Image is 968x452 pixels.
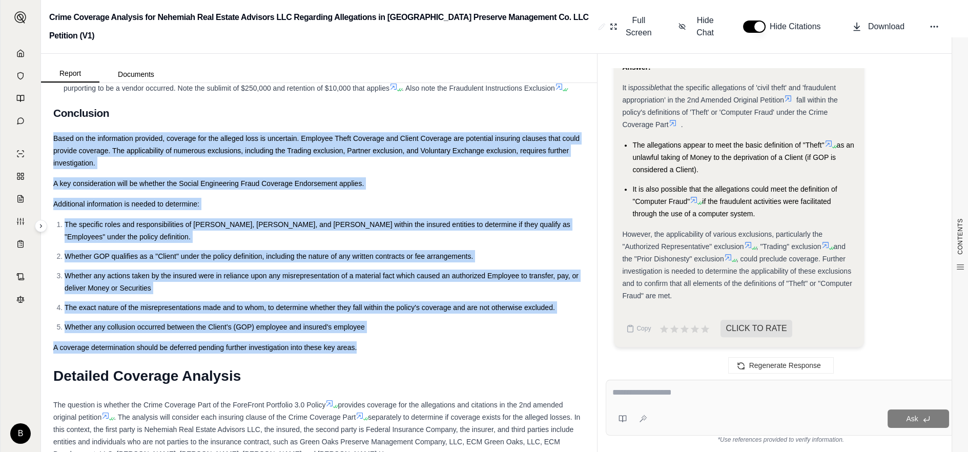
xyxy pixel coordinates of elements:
span: Additional information is needed to determine: [53,200,199,208]
button: Full Screen [606,10,657,43]
button: Ask [888,409,949,428]
div: B [10,423,31,444]
a: Chat [7,111,34,131]
em: possible [633,84,660,92]
span: provides coverage for the allegations and citations in the 2nd amended original petition [53,401,563,421]
span: A key consideration will be whether the Social Engineering Fraud Coverage Endorsement applies. [53,179,364,188]
a: Coverage Table [7,234,34,254]
span: as an unlawful taking of Money to the deprivation of a Client (if GOP is considered a Client). [632,141,854,174]
span: Download [868,20,904,33]
span: , "Trading" exclusion [756,242,821,251]
span: Full Screen [624,14,654,39]
span: Regenerate Response [749,361,821,369]
span: However, the applicability of various exclusions, particularly the "Authorized Representative" ex... [622,230,822,251]
span: Whether GOP qualifies as a "Client" under the policy definition, including the nature of any writ... [65,252,473,260]
a: Legal Search Engine [7,289,34,310]
span: Hide Citations [770,20,827,33]
span: Copy [636,324,651,333]
button: Expand sidebar [35,220,47,232]
span: A coverage determination should be deferred pending further investigation into these key areas. [53,343,357,352]
h2: Crime Coverage Analysis for Nehemiah Real Estate Advisors LLC Regarding Allegations in [GEOGRAPHI... [49,8,594,45]
a: Claim Coverage [7,189,34,209]
a: Home [7,43,34,64]
span: Hide Chat [692,14,718,39]
span: . The analysis will consider each insuring clause of the Crime Coverage Part [114,413,356,421]
span: Whether any collusion occurred between the Client's (GOP) employee and insured's employee [65,323,365,331]
span: , could preclude coverage. Further investigation is needed to determine the applicability of thes... [622,255,852,300]
button: Report [41,65,99,83]
img: Expand sidebar [14,11,27,24]
a: Documents Vault [7,66,34,86]
span: CLICK TO RATE [720,320,792,337]
span: . [681,120,683,129]
button: Documents [99,66,173,83]
a: Contract Analysis [7,266,34,287]
h1: Detailed Coverage Analysis [53,362,585,391]
strong: Answer: [622,63,650,71]
h2: Conclusion [53,102,585,124]
a: Single Policy [7,143,34,164]
span: CONTENTS [956,218,964,255]
span: fall within the policy's definitions of 'Theft' or 'Computer Fraud' under the Crime Coverage Part [622,96,837,129]
button: Copy [622,318,655,339]
span: and the "Prior Dishonesty" exclusion [622,242,845,263]
div: *Use references provided to verify information. [606,436,956,444]
span: The question is whether the Crime Coverage Part of the ForeFront Portfolio 3.0 Policy [53,401,325,409]
span: Ask [906,415,918,423]
span: The allegations appear to meet the basic definition of "Theft" [632,141,824,149]
span: It is also possible that the allegations could meet the definition of "Computer Fraud" [632,185,837,206]
a: Policy Comparisons [7,166,34,187]
span: Based on the information provided, coverage for the alleged loss is uncertain. Employee Theft Cov... [53,134,580,167]
span: It is [622,84,633,92]
button: Hide Chat [674,10,723,43]
span: The exact nature of the misrepresentations made and to whom, to determine whether they fall withi... [65,303,555,312]
span: The specific roles and responsibilities of [PERSON_NAME], [PERSON_NAME], and [PERSON_NAME] within... [65,220,570,241]
span: that the specific allegations of 'civil theft' and 'fraudulent appropriation' in the 2nd Amended ... [622,84,836,104]
span: if the fraudulent activities were facilitated through the use of a computer system. [632,197,831,218]
a: Prompt Library [7,88,34,109]
span: . Also note the Fraudulent Instructions Exclusion [402,84,555,92]
a: Custom Report [7,211,34,232]
button: Regenerate Response [728,357,834,374]
button: Expand sidebar [10,7,31,28]
span: Whether any actions taken by the insured were in reliance upon any misrepresentation of a materia... [65,272,579,292]
button: Download [848,16,909,37]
